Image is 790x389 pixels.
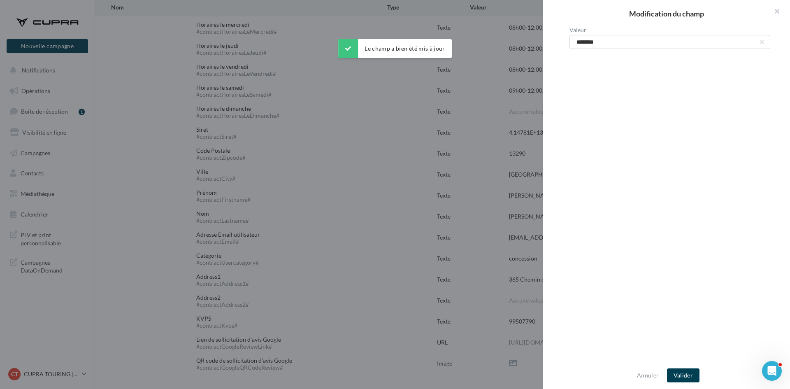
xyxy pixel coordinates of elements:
[667,368,699,382] button: Valider
[569,27,770,33] label: Valeur
[338,39,452,58] div: Le champ a bien été mis à jour
[634,370,662,380] button: Annuler
[556,10,777,17] h2: Modification du champ
[762,361,782,381] iframe: Intercom live chat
